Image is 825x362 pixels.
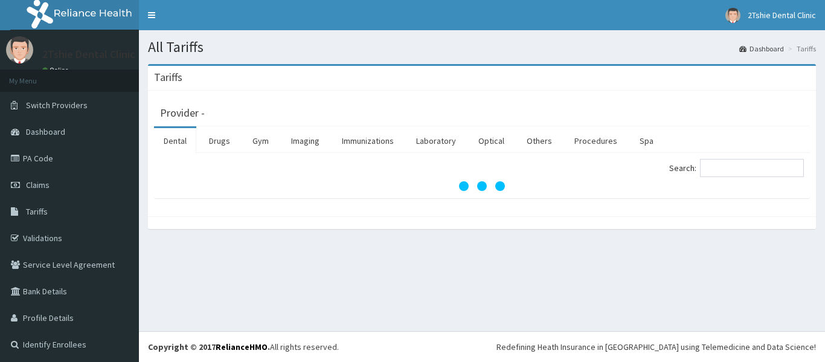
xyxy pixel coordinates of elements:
[565,128,627,154] a: Procedures
[332,128,403,154] a: Immunizations
[148,341,270,352] strong: Copyright © 2017 .
[6,36,33,63] img: User Image
[42,66,71,74] a: Online
[748,10,816,21] span: 2Tshie Dental Clinic
[725,8,740,23] img: User Image
[458,162,506,210] svg: audio-loading
[42,49,135,60] p: 2Tshie Dental Clinic
[243,128,278,154] a: Gym
[26,179,50,190] span: Claims
[669,159,804,177] label: Search:
[154,72,182,83] h3: Tariffs
[469,128,514,154] a: Optical
[700,159,804,177] input: Search:
[216,341,268,352] a: RelianceHMO
[160,108,205,118] h3: Provider -
[26,126,65,137] span: Dashboard
[739,44,784,54] a: Dashboard
[26,100,88,111] span: Switch Providers
[281,128,329,154] a: Imaging
[517,128,562,154] a: Others
[148,39,816,55] h1: All Tariffs
[785,44,816,54] li: Tariffs
[630,128,663,154] a: Spa
[26,206,48,217] span: Tariffs
[496,341,816,353] div: Redefining Heath Insurance in [GEOGRAPHIC_DATA] using Telemedicine and Data Science!
[139,331,825,362] footer: All rights reserved.
[199,128,240,154] a: Drugs
[406,128,466,154] a: Laboratory
[154,128,196,154] a: Dental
